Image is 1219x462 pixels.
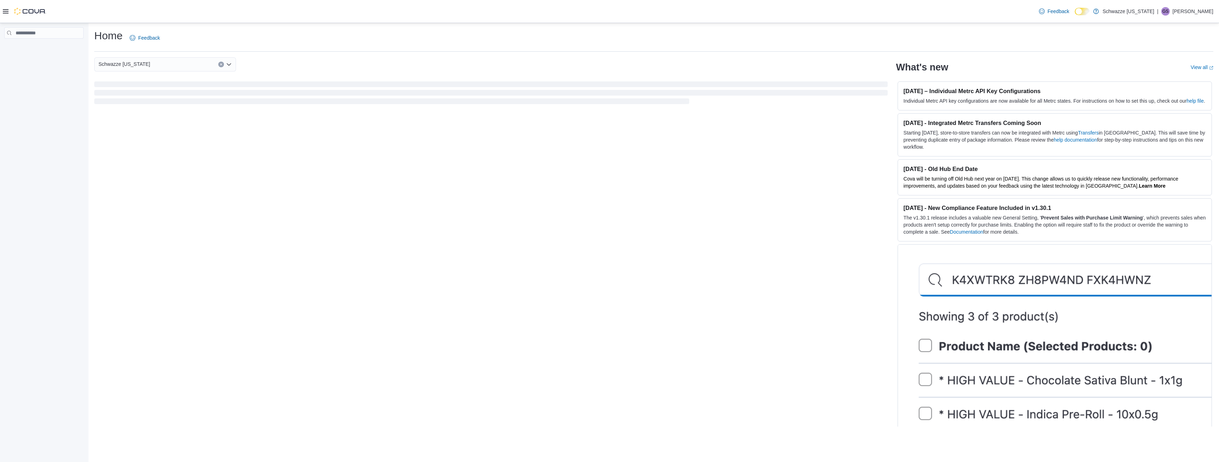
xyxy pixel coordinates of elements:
img: Cova [14,8,46,15]
a: help file [1187,98,1204,104]
h3: [DATE] - Old Hub End Date [904,165,1206,172]
a: Learn More [1139,183,1165,189]
strong: Prevent Sales with Purchase Limit Warning [1041,215,1143,221]
p: The v1.30.1 release includes a valuable new General Setting, ' ', which prevents sales when produ... [904,214,1206,235]
a: View allExternal link [1191,64,1213,70]
svg: External link [1209,66,1213,70]
h3: [DATE] - Integrated Metrc Transfers Coming Soon [904,119,1206,126]
a: Feedback [127,31,163,45]
span: Feedback [1047,8,1069,15]
a: Feedback [1036,4,1072,18]
h2: What's new [896,62,948,73]
span: Cova will be turning off Old Hub next year on [DATE]. This change allows us to quickly release ne... [904,176,1179,189]
p: Individual Metrc API key configurations are now available for all Metrc states. For instructions ... [904,97,1206,104]
span: Loading [94,83,888,105]
p: | [1157,7,1158,16]
span: Schwazze [US_STATE] [99,60,150,68]
a: help documentation [1054,137,1097,143]
nav: Complex example [4,40,84,57]
a: Documentation [950,229,983,235]
p: [PERSON_NAME] [1173,7,1213,16]
h3: [DATE] – Individual Metrc API Key Configurations [904,87,1206,95]
span: GS [1162,7,1168,16]
h3: [DATE] - New Compliance Feature Included in v1.30.1 [904,204,1206,211]
button: Open list of options [226,62,232,67]
button: Clear input [218,62,224,67]
p: Starting [DATE], store-to-store transfers can now be integrated with Metrc using in [GEOGRAPHIC_D... [904,129,1206,150]
div: Gulzar Sayall [1161,7,1170,16]
h1: Home [94,29,123,43]
a: Transfers [1078,130,1099,136]
p: Schwazze [US_STATE] [1102,7,1154,16]
input: Dark Mode [1075,8,1090,15]
span: Feedback [138,34,160,41]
